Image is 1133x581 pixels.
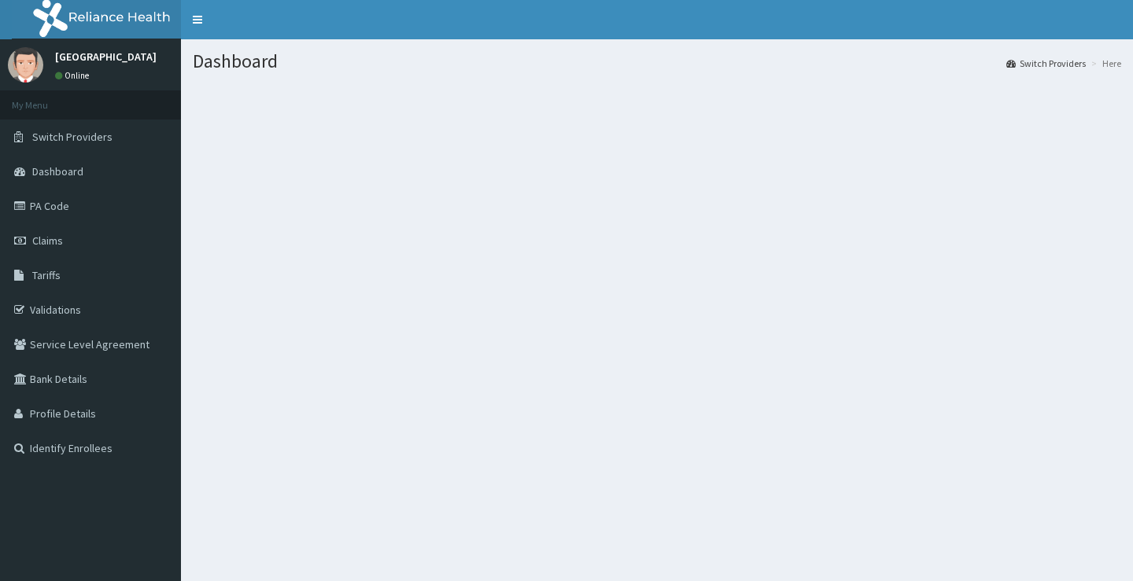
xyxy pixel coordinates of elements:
[55,70,93,81] a: Online
[32,130,113,144] span: Switch Providers
[1006,57,1086,70] a: Switch Providers
[1087,57,1121,70] li: Here
[8,47,43,83] img: User Image
[193,51,1121,72] h1: Dashboard
[32,164,83,178] span: Dashboard
[55,51,157,62] p: [GEOGRAPHIC_DATA]
[32,234,63,248] span: Claims
[32,268,61,282] span: Tariffs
